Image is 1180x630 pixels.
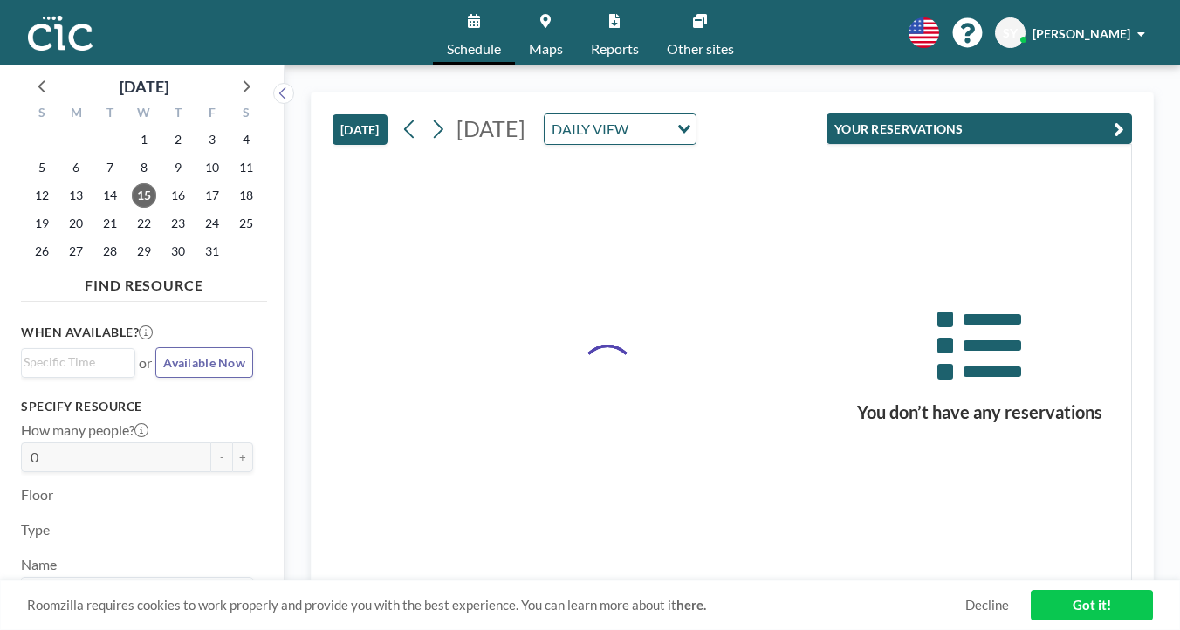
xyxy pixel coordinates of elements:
[166,155,190,180] span: Thursday, October 9, 2025
[200,183,224,208] span: Friday, October 17, 2025
[456,115,525,141] span: [DATE]
[30,211,54,236] span: Sunday, October 19, 2025
[21,270,267,294] h4: FIND RESOURCE
[30,239,54,264] span: Sunday, October 26, 2025
[234,183,258,208] span: Saturday, October 18, 2025
[200,127,224,152] span: Friday, October 3, 2025
[155,347,253,378] button: Available Now
[30,155,54,180] span: Sunday, October 5, 2025
[21,421,148,439] label: How many people?
[827,113,1132,144] button: YOUR RESERVATIONS
[127,103,161,126] div: W
[98,183,122,208] span: Tuesday, October 14, 2025
[333,114,388,145] button: [DATE]
[132,127,156,152] span: Wednesday, October 1, 2025
[548,118,632,140] span: DAILY VIEW
[211,442,232,472] button: -
[98,211,122,236] span: Tuesday, October 21, 2025
[64,211,88,236] span: Monday, October 20, 2025
[163,355,245,370] span: Available Now
[232,442,253,472] button: +
[1031,590,1153,620] a: Got it!
[25,103,59,126] div: S
[30,183,54,208] span: Sunday, October 12, 2025
[166,211,190,236] span: Thursday, October 23, 2025
[195,103,229,126] div: F
[234,127,258,152] span: Saturday, October 4, 2025
[93,103,127,126] div: T
[200,239,224,264] span: Friday, October 31, 2025
[27,597,965,613] span: Roomzilla requires cookies to work properly and provide you with the best experience. You can lea...
[229,103,263,126] div: S
[132,211,156,236] span: Wednesday, October 22, 2025
[667,42,734,56] span: Other sites
[591,42,639,56] span: Reports
[166,127,190,152] span: Thursday, October 2, 2025
[132,183,156,208] span: Wednesday, October 15, 2025
[139,354,152,372] span: or
[1003,25,1018,41] span: SY
[166,183,190,208] span: Thursday, October 16, 2025
[22,578,252,607] div: Search for option
[200,155,224,180] span: Friday, October 10, 2025
[132,155,156,180] span: Wednesday, October 8, 2025
[21,399,253,414] h3: Specify resource
[64,183,88,208] span: Monday, October 13, 2025
[827,401,1131,423] h3: You don’t have any reservations
[64,155,88,180] span: Monday, October 6, 2025
[529,42,563,56] span: Maps
[161,103,195,126] div: T
[59,103,93,126] div: M
[1032,26,1130,41] span: [PERSON_NAME]
[166,239,190,264] span: Thursday, October 30, 2025
[234,155,258,180] span: Saturday, October 11, 2025
[24,353,125,372] input: Search for option
[98,239,122,264] span: Tuesday, October 28, 2025
[234,211,258,236] span: Saturday, October 25, 2025
[447,42,501,56] span: Schedule
[545,114,696,144] div: Search for option
[28,16,93,51] img: organization-logo
[22,349,134,375] div: Search for option
[120,74,168,99] div: [DATE]
[132,239,156,264] span: Wednesday, October 29, 2025
[21,521,50,538] label: Type
[200,211,224,236] span: Friday, October 24, 2025
[634,118,667,140] input: Search for option
[64,239,88,264] span: Monday, October 27, 2025
[21,556,57,573] label: Name
[676,597,706,613] a: here.
[21,486,53,503] label: Floor
[965,597,1009,613] a: Decline
[98,155,122,180] span: Tuesday, October 7, 2025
